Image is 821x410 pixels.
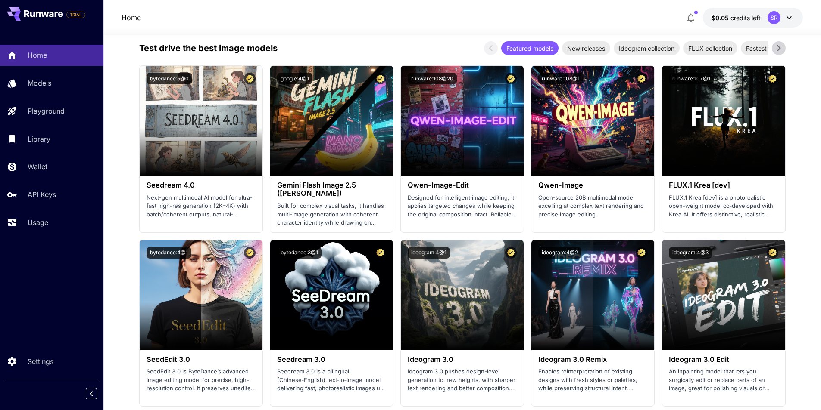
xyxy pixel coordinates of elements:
div: Ideogram collection [614,41,680,55]
div: Collapse sidebar [92,386,103,401]
p: Test drive the best image models [139,42,278,55]
h3: Qwen-Image [538,181,647,189]
h3: SeedEdit 3.0 [147,355,256,364]
button: Certified Model – Vetted for best performance and includes a commercial license. [505,73,517,84]
button: Certified Model – Vetted for best performance and includes a commercial license. [767,73,778,84]
span: Fastest models [741,44,794,53]
p: Seedream 3.0 is a bilingual (Chinese‑English) text‑to‑image model delivering fast, photorealistic... [277,367,386,393]
button: google:4@1 [277,73,312,84]
span: TRIAL [67,12,85,18]
span: FLUX collection [683,44,737,53]
img: alt [270,66,393,176]
span: New releases [562,44,610,53]
p: Designed for intelligent image editing, it applies targeted changes while keeping the original co... [408,194,517,219]
img: alt [140,66,262,176]
button: Certified Model – Vetted for best performance and includes a commercial license. [244,73,256,84]
button: Certified Model – Vetted for best performance and includes a commercial license. [636,247,647,259]
p: Models [28,78,51,88]
a: Home [122,12,141,23]
div: $0.05 [712,13,761,22]
img: alt [140,240,262,350]
p: Built for complex visual tasks, it handles multi-image generation with coherent character identit... [277,202,386,227]
img: alt [662,66,785,176]
button: Certified Model – Vetted for best performance and includes a commercial license. [767,247,778,259]
img: alt [401,240,524,350]
div: FLUX collection [683,41,737,55]
h3: Qwen-Image-Edit [408,181,517,189]
p: Open‑source 20B multimodal model excelling at complex text rendering and precise image editing. [538,194,647,219]
h3: Gemini Flash Image 2.5 ([PERSON_NAME]) [277,181,386,197]
button: runware:107@1 [669,73,714,84]
button: Collapse sidebar [86,388,97,399]
p: Ideogram 3.0 pushes design-level generation to new heights, with sharper text rendering and bette... [408,367,517,393]
p: Playground [28,106,65,116]
h3: Ideogram 3.0 Edit [669,355,778,364]
button: Certified Model – Vetted for best performance and includes a commercial license. [375,247,386,259]
img: alt [270,240,393,350]
p: API Keys [28,189,56,200]
div: Fastest models [741,41,794,55]
p: An inpainting model that lets you surgically edit or replace parts of an image, great for polishi... [669,367,778,393]
p: SeedEdit 3.0 is ByteDance’s advanced image editing model for precise, high-resolution control. It... [147,367,256,393]
nav: breadcrumb [122,12,141,23]
button: Certified Model – Vetted for best performance and includes a commercial license. [636,73,647,84]
button: $0.05SR [703,8,803,28]
h3: Ideogram 3.0 [408,355,517,364]
p: Wallet [28,161,47,172]
div: New releases [562,41,610,55]
span: Add your payment card to enable full platform functionality. [66,9,85,20]
button: bytedance:4@1 [147,247,191,259]
p: Enables reinterpretation of existing designs with fresh styles or palettes, while preserving stru... [538,367,647,393]
button: bytedance:3@1 [277,247,322,259]
button: bytedance:5@0 [147,73,192,84]
button: Certified Model – Vetted for best performance and includes a commercial license. [375,73,386,84]
button: Certified Model – Vetted for best performance and includes a commercial license. [244,247,256,259]
img: alt [531,66,654,176]
div: Featured models [501,41,559,55]
p: Next-gen multimodal AI model for ultra-fast high-res generation (2K–4K) with batch/coherent outpu... [147,194,256,219]
h3: Seedream 4.0 [147,181,256,189]
button: runware:108@20 [408,73,457,84]
h3: Seedream 3.0 [277,355,386,364]
button: ideogram:4@2 [538,247,581,259]
img: alt [401,66,524,176]
p: Home [28,50,47,60]
button: ideogram:4@3 [669,247,712,259]
p: Library [28,134,50,144]
h3: Ideogram 3.0 Remix [538,355,647,364]
img: alt [662,240,785,350]
button: runware:108@1 [538,73,583,84]
img: alt [531,240,654,350]
span: credits left [730,14,761,22]
p: FLUX.1 Krea [dev] is a photorealistic open-weight model co‑developed with Krea AI. It offers dist... [669,194,778,219]
button: ideogram:4@1 [408,247,450,259]
h3: FLUX.1 Krea [dev] [669,181,778,189]
button: Certified Model – Vetted for best performance and includes a commercial license. [505,247,517,259]
span: Ideogram collection [614,44,680,53]
p: Usage [28,217,48,228]
p: Settings [28,356,53,367]
div: SR [768,11,780,24]
span: $0.05 [712,14,730,22]
span: Featured models [501,44,559,53]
